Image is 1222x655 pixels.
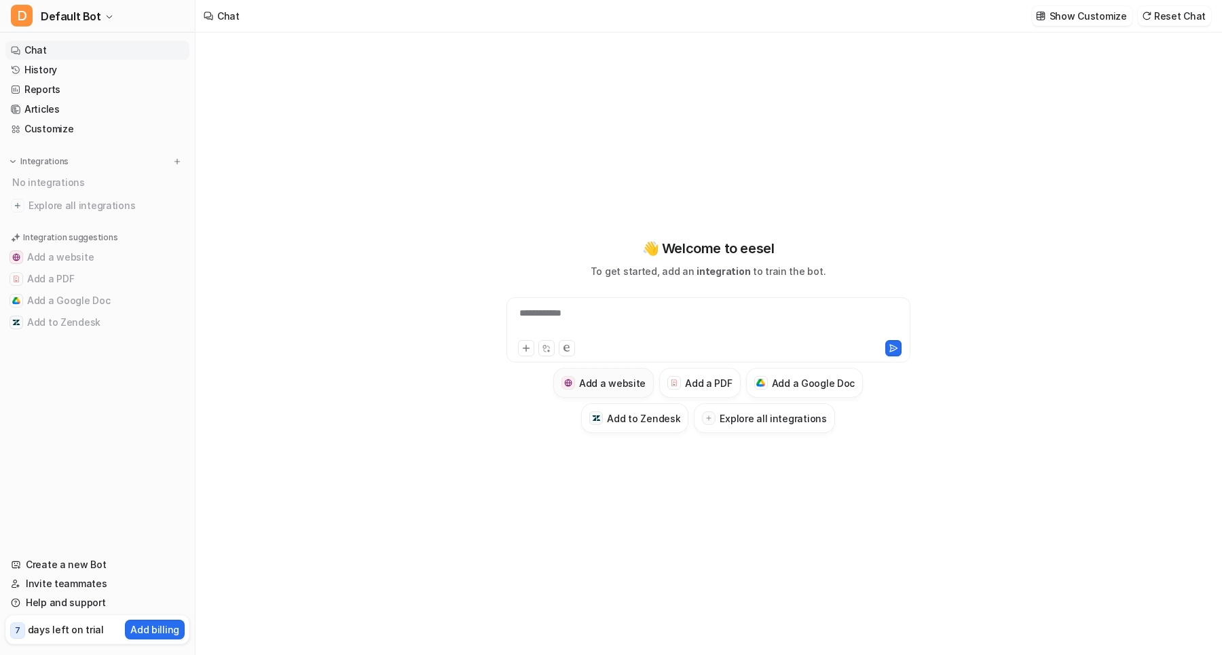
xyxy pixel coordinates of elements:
span: integration [697,265,750,277]
img: Add a Google Doc [12,297,20,305]
p: Integration suggestions [23,231,117,244]
div: Chat [217,9,240,23]
button: Add a Google DocAdd a Google Doc [746,368,864,398]
img: customize [1036,11,1045,21]
p: days left on trial [28,622,104,637]
button: Add a websiteAdd a website [5,246,189,268]
button: Show Customize [1032,6,1132,26]
h3: Add a PDF [685,376,732,390]
img: Add a PDF [12,275,20,283]
button: Add a PDFAdd a PDF [659,368,740,398]
p: Add billing [130,622,179,637]
div: No integrations [8,171,189,193]
a: History [5,60,189,79]
a: Create a new Bot [5,555,189,574]
img: Add to Zendesk [12,318,20,326]
a: Articles [5,100,189,119]
img: Add to Zendesk [592,414,601,423]
p: To get started, add an to train the bot. [591,264,826,278]
button: Reset Chat [1138,6,1211,26]
a: Customize [5,119,189,138]
img: expand menu [8,157,18,166]
p: Integrations [20,156,69,167]
a: Chat [5,41,189,60]
span: Default Bot [41,7,101,26]
img: reset [1142,11,1151,21]
button: Add a Google DocAdd a Google Doc [5,290,189,312]
img: Add a Google Doc [756,379,765,387]
p: Show Customize [1050,9,1127,23]
button: Add a websiteAdd a website [553,368,654,398]
a: Explore all integrations [5,196,189,215]
p: 👋 Welcome to eesel [642,238,775,259]
button: Add billing [125,620,185,639]
img: explore all integrations [11,199,24,212]
img: Add a website [564,379,573,388]
img: Add a website [12,253,20,261]
h3: Add a Google Doc [772,376,855,390]
h3: Add to Zendesk [607,411,680,426]
span: Explore all integrations [29,195,184,217]
img: Add a PDF [670,379,679,387]
p: 7 [15,624,20,637]
span: D [11,5,33,26]
a: Invite teammates [5,574,189,593]
a: Help and support [5,593,189,612]
h3: Explore all integrations [720,411,826,426]
button: Add to ZendeskAdd to Zendesk [5,312,189,333]
button: Add a PDFAdd a PDF [5,268,189,290]
h3: Add a website [579,376,646,390]
a: Reports [5,80,189,99]
img: menu_add.svg [172,157,182,166]
button: Add to ZendeskAdd to Zendesk [581,403,688,433]
button: Explore all integrations [694,403,834,433]
button: Integrations [5,155,73,168]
